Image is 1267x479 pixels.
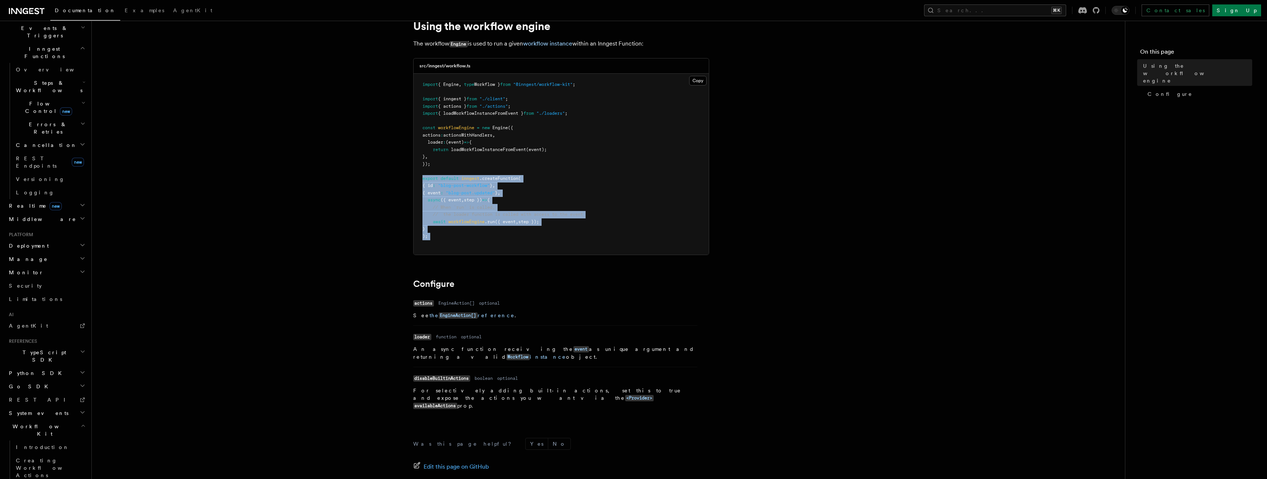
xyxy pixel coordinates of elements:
span: const [422,125,435,130]
a: <Provider> [625,395,654,401]
span: step }) [464,197,482,202]
a: AgentKit [6,319,87,332]
span: REST Endpoints [16,155,57,169]
span: ; [573,82,575,87]
a: workflow instance [523,40,572,47]
span: new [482,125,490,130]
span: TypeScript SDK [6,349,80,364]
span: new [72,158,84,167]
button: Flow Controlnew [13,97,87,118]
dd: optional [497,375,518,381]
span: default [441,176,459,181]
span: Configure [1148,90,1192,98]
span: loadWorkflowInstanceFromEvent [451,147,526,152]
code: availableActions [413,403,457,409]
span: { actions } [438,104,466,109]
span: inngest [461,176,479,181]
span: AI [6,312,14,318]
code: Engine [449,41,468,47]
span: import [422,82,438,87]
span: } [422,154,425,159]
span: { [487,197,490,202]
span: type [464,82,474,87]
code: disableBuiltinActions [413,375,470,382]
span: new [60,107,72,115]
span: Flow Control [13,100,81,115]
span: => [482,197,487,202]
span: actions [422,133,441,138]
span: Engine [492,125,508,130]
span: new [50,202,62,210]
a: Introduction [13,441,87,454]
span: , [461,197,464,202]
span: Creating Workflow Actions [16,458,80,478]
span: ; [508,104,510,109]
code: loader [413,334,431,340]
a: Logging [13,186,87,199]
code: actions [413,300,434,307]
button: Search...⌘K [924,4,1066,16]
span: ({ event [441,197,461,202]
h1: Using the workflow engine [413,19,709,33]
span: .createFunction [479,176,518,181]
button: Events & Triggers [6,21,87,42]
span: Manage [6,255,48,263]
a: Workflowinstance [506,354,566,360]
a: Sign Up [1212,4,1261,16]
span: Python SDK [6,369,66,377]
span: step }); [518,219,539,224]
span: "blog-post-workflow" [438,183,490,188]
button: Inngest Functions [6,42,87,63]
span: : [433,183,435,188]
span: Realtime [6,202,62,210]
kbd: ⌘K [1051,7,1062,14]
span: Introduction [16,444,69,450]
span: import [422,104,438,109]
a: event [573,346,589,352]
span: ({ [508,125,513,130]
span: ( [518,176,521,181]
span: ; [505,96,508,101]
span: } [495,190,498,195]
p: The workflow is used to run a given within an Inngest Function: [413,38,709,49]
span: Middleware [6,215,76,223]
span: Go SDK [6,383,53,390]
button: Middleware [6,212,87,226]
span: }); [422,161,430,167]
span: , [492,183,495,188]
p: For selectively adding built-in actions, set this to true and expose the actions you want via the... [413,387,697,410]
span: Cancellation [13,141,77,149]
span: from [523,111,534,116]
span: Monitor [6,269,44,276]
button: Yes [526,438,548,449]
span: Edit this page on GitHub [424,462,489,472]
span: async [428,197,441,202]
span: workflowEngine [438,125,474,130]
span: return [433,147,448,152]
span: Limitations [9,296,62,302]
span: import [422,96,438,101]
code: Workflow [506,354,530,360]
span: Overview [16,67,92,73]
span: { id [422,183,433,188]
h3: src/inngest/workflow.ts [419,63,471,69]
span: AgentKit [173,7,212,13]
h4: On this page [1140,47,1252,59]
div: Inngest Functions [6,63,87,199]
span: .run [485,219,495,224]
button: Manage [6,252,87,266]
span: Deployment [6,242,49,249]
a: Using the workflow engine [1140,59,1252,87]
span: Security [9,283,42,289]
button: Cancellation [13,138,87,152]
button: Realtimenew [6,199,87,212]
span: "@inngest/workflow-kit" [513,82,573,87]
span: Versioning [16,176,65,182]
span: , [516,219,518,224]
a: Configure [413,279,454,289]
a: Documentation [50,2,120,21]
span: (event) [446,140,464,145]
a: AgentKit [169,2,217,20]
a: REST Endpointsnew [13,152,87,172]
